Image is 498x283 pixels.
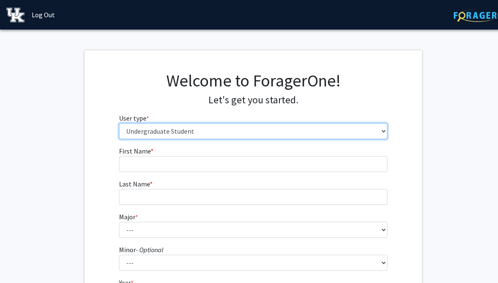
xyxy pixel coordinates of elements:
iframe: Chat [6,245,36,277]
i: - Optional [136,245,163,254]
label: User type [119,113,149,123]
img: University of Kentucky Logo [6,8,24,22]
h1: Welcome to ForagerOne! [119,70,388,91]
label: Minor [119,245,163,255]
h4: Let's get you started. [119,94,388,106]
span: First Name [119,147,151,155]
span: Last Name [119,180,150,188]
label: Major [119,212,138,222]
